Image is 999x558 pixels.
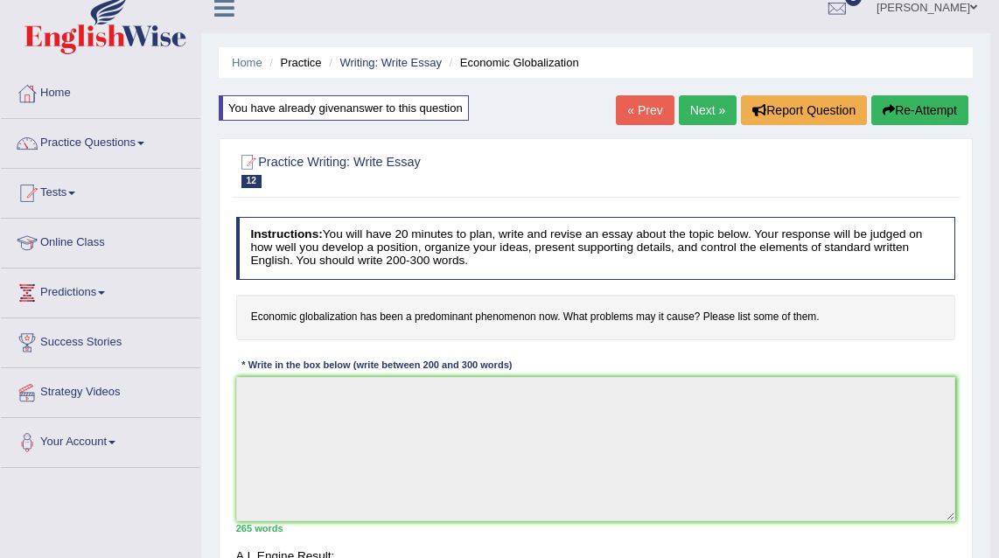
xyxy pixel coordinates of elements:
button: Re-Attempt [871,95,968,125]
h2: Practice Writing: Write Essay [236,151,682,188]
a: Practice Questions [1,119,200,163]
b: Instructions: [250,227,322,241]
a: Home [1,69,200,113]
a: Predictions [1,269,200,312]
a: Next » [679,95,737,125]
a: Your Account [1,418,200,462]
a: Tests [1,169,200,213]
a: Online Class [1,219,200,262]
span: 12 [241,175,262,188]
div: You have already given answer to this question [219,95,469,121]
a: Writing: Write Essay [339,56,442,69]
li: Economic Globalization [445,54,579,71]
h4: You will have 20 minutes to plan, write and revise an essay about the topic below. Your response ... [236,217,956,280]
a: Success Stories [1,318,200,362]
button: Report Question [741,95,867,125]
a: Strategy Videos [1,368,200,412]
a: Home [232,56,262,69]
div: 265 words [236,521,956,535]
h4: Economic globalization has been a predominant phenomenon now. What problems may it cause? Please ... [236,295,956,340]
div: * Write in the box below (write between 200 and 300 words) [236,359,518,373]
li: Practice [265,54,321,71]
a: « Prev [616,95,674,125]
